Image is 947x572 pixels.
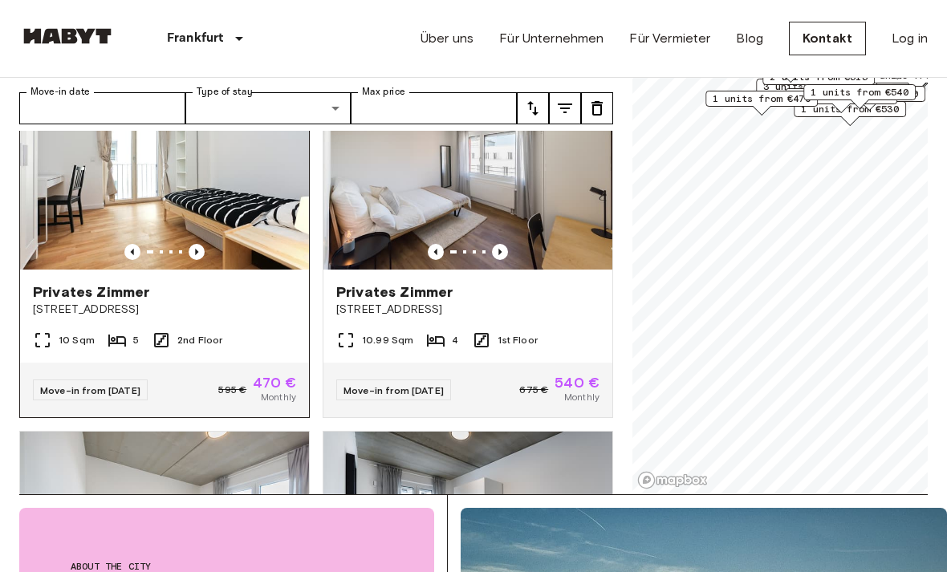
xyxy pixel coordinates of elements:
button: Previous image [124,244,140,260]
span: 470 € [253,375,296,390]
a: Log in [892,29,928,48]
span: 1 units from €470 [713,91,811,106]
span: 10 Sqm [59,333,95,347]
button: Previous image [428,244,444,260]
button: Previous image [189,244,205,260]
span: Privates Zimmer [336,282,453,302]
a: Marketing picture of unit DE-04-004-02MPrevious imagePrevious imagePrivates Zimmer[STREET_ADDRESS... [19,76,310,418]
a: Marketing picture of unit DE-04-037-002-03QPrevious imagePrevious imagePrivates Zimmer[STREET_ADD... [323,76,613,418]
a: Für Unternehmen [499,29,604,48]
a: Blog [736,29,763,48]
span: 1 units from €540 [811,85,908,99]
img: Marketing picture of unit DE-04-037-002-03Q [323,77,612,270]
div: Map marker [794,101,906,126]
span: 1 units from €540 [820,87,918,101]
span: Monthly [261,390,296,404]
button: tune [581,92,613,124]
p: Frankfurt [167,29,223,48]
span: 675 € [519,383,548,397]
label: Move-in date [30,85,90,99]
span: 5 [133,333,139,347]
a: Für Vermieter [629,29,710,48]
img: Habyt [19,28,116,44]
span: 2nd Floor [177,333,222,347]
button: tune [549,92,581,124]
label: Type of stay [197,85,253,99]
span: [STREET_ADDRESS] [33,302,296,318]
span: 540 € [555,375,599,390]
button: Previous image [492,244,508,260]
span: Move-in from [DATE] [343,384,444,396]
a: Mapbox logo [637,471,708,489]
button: tune [517,92,549,124]
span: Move-in from [DATE] [40,384,140,396]
span: 1st Floor [498,333,538,347]
div: Map marker [785,88,897,113]
span: Monthly [564,390,599,404]
img: Marketing picture of unit DE-04-004-02M [20,77,309,270]
div: Map marker [705,91,818,116]
span: Privates Zimmer [33,282,149,302]
div: Map marker [803,84,916,109]
label: Max price [362,85,405,99]
a: Kontakt [789,22,866,55]
input: Choose date [19,92,185,124]
span: 595 € [218,383,246,397]
a: Über uns [421,29,473,48]
span: 2 units from €550 [792,89,890,103]
span: 10.99 Sqm [362,333,413,347]
span: 4 [452,333,458,347]
span: [STREET_ADDRESS] [336,302,599,318]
